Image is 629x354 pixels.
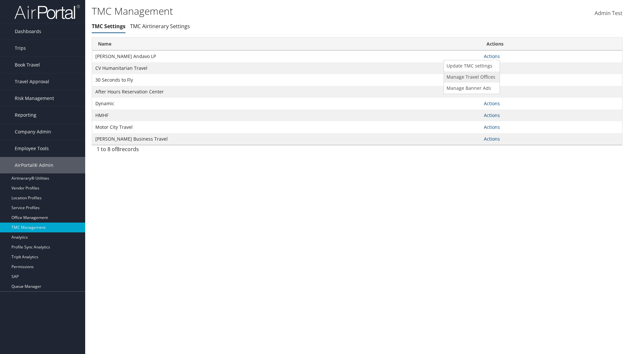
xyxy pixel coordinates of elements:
[15,140,49,157] span: Employee Tools
[15,107,36,123] span: Reporting
[92,38,481,50] th: Name: activate to sort column ascending
[15,73,49,90] span: Travel Approval
[92,133,481,145] td: [PERSON_NAME] Business Travel
[481,38,622,50] th: Actions
[92,109,481,121] td: HMHF
[15,57,40,73] span: Book Travel
[15,124,51,140] span: Company Admin
[595,3,622,24] a: Admin Test
[92,86,481,98] td: After Hours Reservation Center
[484,100,500,107] a: Actions
[117,146,120,153] span: 8
[444,71,498,83] a: Manage Travel Offices
[92,4,446,18] h1: TMC Management
[484,124,500,130] a: Actions
[92,23,125,30] a: TMC Settings
[444,83,498,94] a: Manage Banner Ads
[15,157,53,173] span: AirPortal® Admin
[92,62,481,74] td: CV Humanitarian Travel
[484,53,500,59] a: Actions
[484,136,500,142] a: Actions
[92,50,481,62] td: [PERSON_NAME] Andavo LP
[444,60,498,71] a: Update TMC settings
[14,4,80,20] img: airportal-logo.png
[15,23,41,40] span: Dashboards
[92,121,481,133] td: Motor City Travel
[92,74,481,86] td: 30 Seconds to Fly
[15,40,26,56] span: Trips
[484,112,500,118] a: Actions
[595,10,622,17] span: Admin Test
[92,98,481,109] td: Dynamic
[97,145,219,156] div: 1 to 8 of records
[130,23,190,30] a: TMC Airtinerary Settings
[15,90,54,107] span: Risk Management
